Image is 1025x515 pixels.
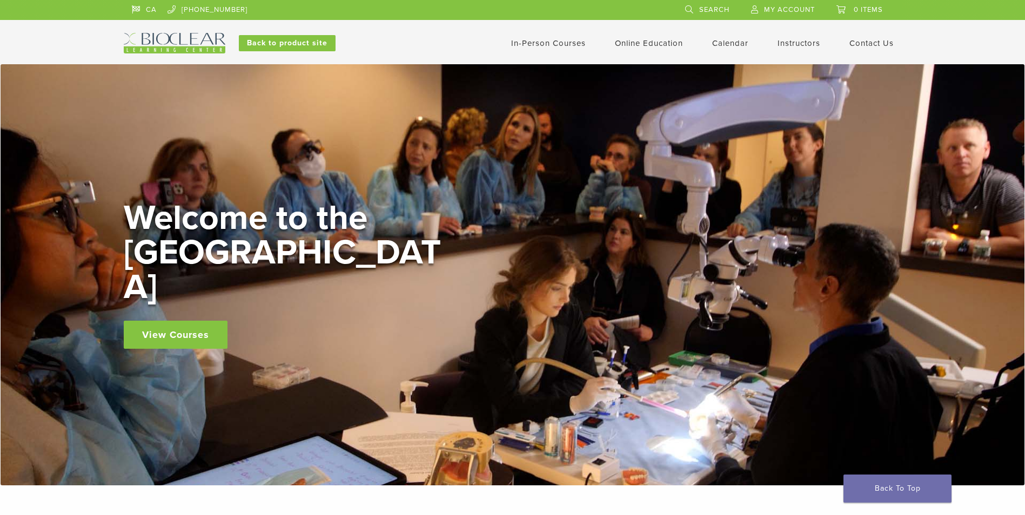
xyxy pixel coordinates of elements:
[615,38,683,48] a: Online Education
[849,38,894,48] a: Contact Us
[778,38,820,48] a: Instructors
[239,35,336,51] a: Back to product site
[699,5,729,14] span: Search
[843,475,952,503] a: Back To Top
[764,5,815,14] span: My Account
[854,5,883,14] span: 0 items
[511,38,586,48] a: In-Person Courses
[124,201,448,304] h2: Welcome to the [GEOGRAPHIC_DATA]
[712,38,748,48] a: Calendar
[124,321,227,349] a: View Courses
[124,33,225,53] img: Bioclear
